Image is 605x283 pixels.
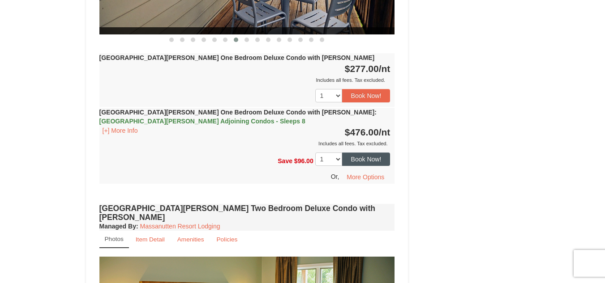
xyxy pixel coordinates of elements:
button: Book Now! [342,152,390,166]
h4: [GEOGRAPHIC_DATA][PERSON_NAME] Two Bedroom Deluxe Condo with [PERSON_NAME] [99,204,395,222]
strong: [GEOGRAPHIC_DATA][PERSON_NAME] One Bedroom Deluxe Condo with [PERSON_NAME] [99,54,375,61]
div: Includes all fees. Tax excluded. [99,139,390,148]
a: Photos [99,231,129,248]
span: /nt [379,127,390,137]
strong: $277.00 [345,63,390,74]
small: Policies [216,236,237,243]
a: Massanutten Resort Lodging [140,223,220,230]
small: Photos [105,236,124,242]
span: $96.00 [294,157,313,165]
span: Managed By [99,223,136,230]
span: Save [278,157,292,165]
a: Amenities [172,231,210,248]
strong: [GEOGRAPHIC_DATA][PERSON_NAME] One Bedroom Deluxe Condo with [PERSON_NAME] [99,109,377,125]
button: [+] More Info [99,126,141,135]
span: $476.00 [345,127,379,137]
span: : [374,109,377,116]
small: Item Detail [136,236,165,243]
div: Includes all fees. Tax excluded. [99,76,390,84]
strong: : [99,223,138,230]
a: Item Detail [130,231,171,248]
a: Policies [210,231,243,248]
button: Book Now! [342,89,390,102]
span: [GEOGRAPHIC_DATA][PERSON_NAME] Adjoining Condos - Sleeps 8 [99,118,305,125]
small: Amenities [177,236,204,243]
button: More Options [341,170,390,184]
span: /nt [379,63,390,74]
span: Or, [331,173,339,180]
